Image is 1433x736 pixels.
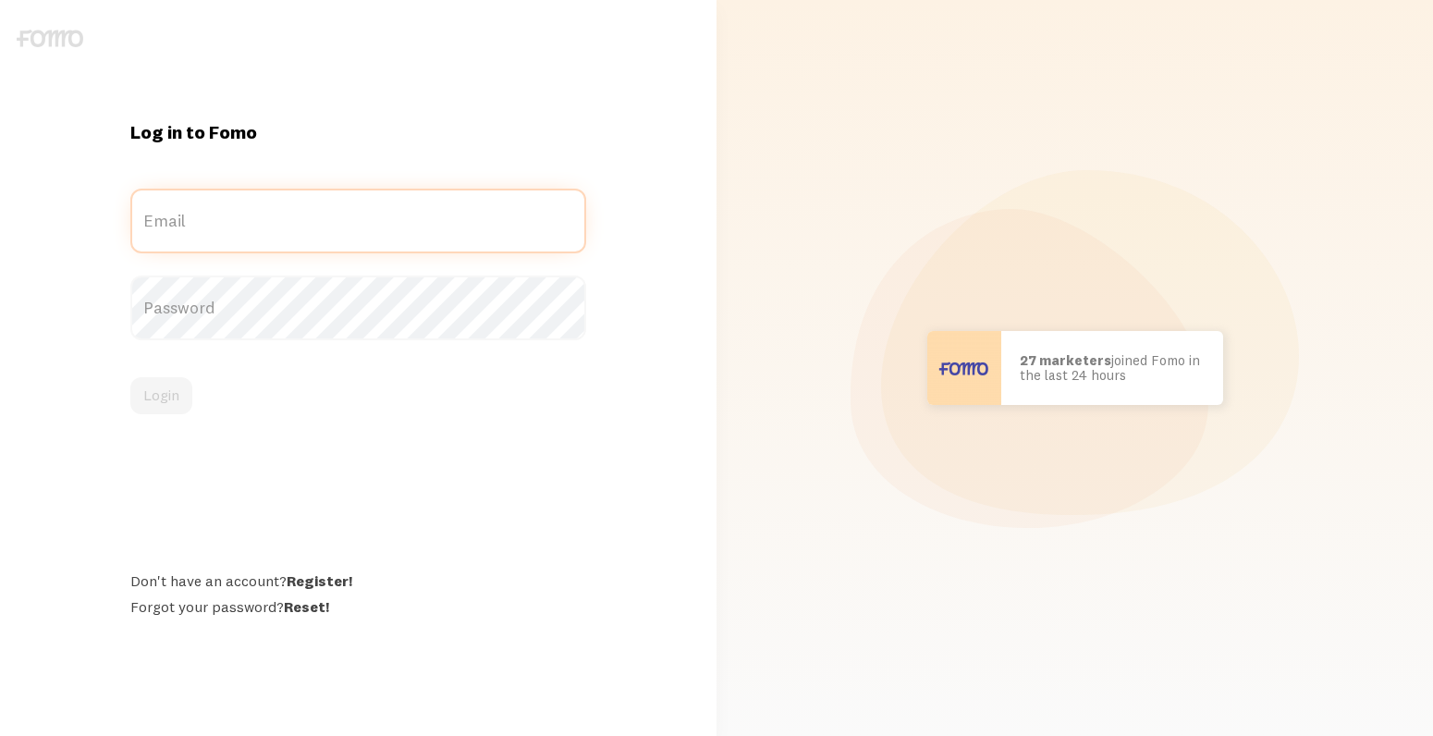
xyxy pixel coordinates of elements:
h1: Log in to Fomo [130,120,586,144]
img: fomo-logo-gray-b99e0e8ada9f9040e2984d0d95b3b12da0074ffd48d1e5cb62ac37fc77b0b268.svg [17,30,83,47]
a: Reset! [284,597,329,616]
label: Password [130,276,586,340]
label: Email [130,189,586,253]
b: 27 marketers [1020,351,1111,369]
div: Forgot your password? [130,597,586,616]
p: joined Fomo in the last 24 hours [1020,353,1205,384]
div: Don't have an account? [130,571,586,590]
a: Register! [287,571,352,590]
img: User avatar [927,331,1001,405]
